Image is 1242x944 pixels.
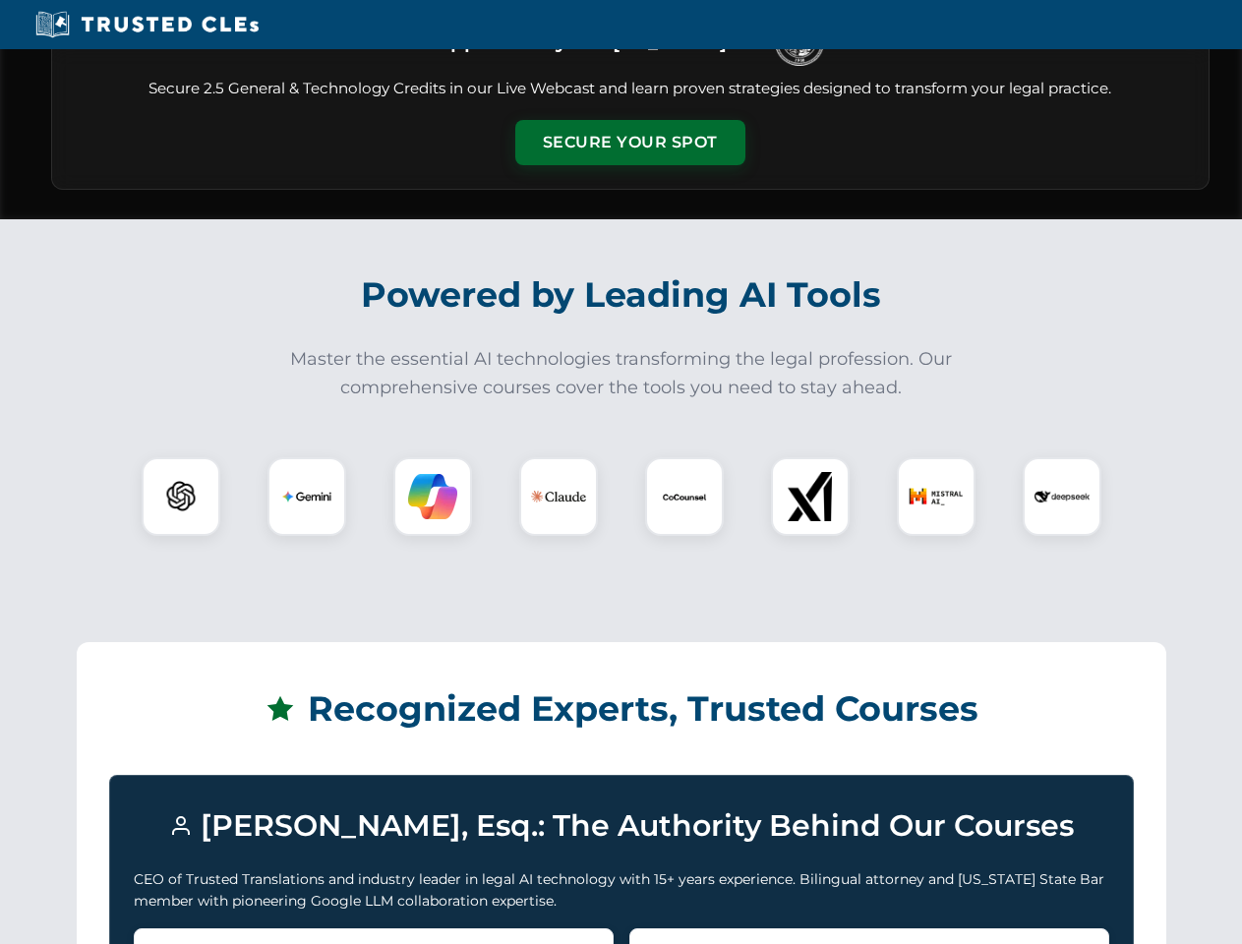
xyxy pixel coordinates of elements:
[282,472,331,521] img: Gemini Logo
[77,261,1166,329] h2: Powered by Leading AI Tools
[134,799,1109,853] h3: [PERSON_NAME], Esq.: The Authority Behind Our Courses
[771,457,850,536] div: xAI
[1035,469,1090,524] img: DeepSeek Logo
[1023,457,1101,536] div: DeepSeek
[277,345,966,402] p: Master the essential AI technologies transforming the legal profession. Our comprehensive courses...
[531,469,586,524] img: Claude Logo
[152,468,209,525] img: ChatGPT Logo
[30,10,265,39] img: Trusted CLEs
[786,472,835,521] img: xAI Logo
[109,675,1134,743] h2: Recognized Experts, Trusted Courses
[660,472,709,521] img: CoCounsel Logo
[76,78,1185,100] p: Secure 2.5 General & Technology Credits in our Live Webcast and learn proven strategies designed ...
[134,868,1109,913] p: CEO of Trusted Translations and industry leader in legal AI technology with 15+ years experience....
[408,472,457,521] img: Copilot Logo
[897,457,976,536] div: Mistral AI
[519,457,598,536] div: Claude
[515,120,745,165] button: Secure Your Spot
[142,457,220,536] div: ChatGPT
[393,457,472,536] div: Copilot
[909,469,964,524] img: Mistral AI Logo
[645,457,724,536] div: CoCounsel
[267,457,346,536] div: Gemini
